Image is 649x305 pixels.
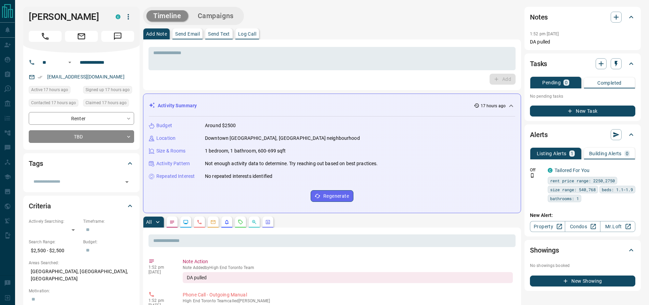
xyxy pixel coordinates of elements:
div: Tasks [530,56,635,72]
p: 1 [571,151,573,156]
div: Showings [530,242,635,258]
p: Listing Alerts [537,151,567,156]
span: Claimed 17 hours ago [86,99,127,106]
div: condos.ca [548,168,553,173]
p: 1:52 pm [148,265,172,270]
button: Campaigns [191,10,241,22]
p: No pending tasks [530,91,635,101]
svg: Lead Browsing Activity [183,219,189,225]
p: Off [530,167,544,173]
h2: Tasks [530,58,547,69]
div: Tue Sep 16 2025 [83,99,134,109]
div: Tue Sep 16 2025 [29,86,80,96]
svg: Calls [197,219,202,225]
span: Call [29,31,62,42]
span: Active 17 hours ago [31,86,68,93]
h2: Showings [530,245,559,256]
p: Budget: [83,239,134,245]
p: 1 bedroom, 1 bathroom, 600-699 sqft [205,147,286,155]
h2: Notes [530,12,548,23]
p: $2,500 - $2,500 [29,245,80,256]
p: Not enough activity data to determine. Try reaching out based on best practices. [205,160,378,167]
p: Around $2500 [205,122,236,129]
a: Condos [565,221,600,232]
p: No showings booked [530,263,635,269]
div: Notes [530,9,635,25]
div: Tags [29,155,134,172]
p: Actively Searching: [29,218,80,224]
h2: Alerts [530,129,548,140]
a: Property [530,221,565,232]
div: Activity Summary17 hours ago [149,99,515,112]
p: [DATE] [148,270,172,274]
p: DA pulled [530,38,635,46]
p: 0 [626,151,628,156]
div: Alerts [530,126,635,143]
span: beds: 1.1-1.9 [602,186,633,193]
p: Areas Searched: [29,260,134,266]
span: Message [101,31,134,42]
span: bathrooms: 1 [550,195,579,202]
p: Search Range: [29,239,80,245]
a: [EMAIL_ADDRESS][DOMAIN_NAME] [47,74,125,80]
button: Open [122,177,132,187]
a: Tailored For You [555,168,589,173]
a: Mr.Loft [600,221,635,232]
svg: Push Notification Only [530,173,535,178]
span: Contacted 17 hours ago [31,99,76,106]
span: rent price range: 2250,2750 [550,177,615,184]
p: Send Email [175,32,200,36]
svg: Agent Actions [265,219,271,225]
button: New Task [530,106,635,117]
div: Criteria [29,198,134,214]
p: Add Note [146,32,167,36]
p: Timeframe: [83,218,134,224]
p: Pending [542,80,561,85]
p: 17 hours ago [481,103,506,109]
button: Regenerate [311,190,353,202]
svg: Requests [238,219,243,225]
p: 1:52 pm [148,298,172,303]
p: Repeated Interest [156,173,195,180]
span: size range: 540,768 [550,186,596,193]
button: New Showing [530,276,635,286]
p: Activity Pattern [156,160,190,167]
svg: Listing Alerts [224,219,230,225]
p: Activity Summary [158,102,197,109]
p: Motivation: [29,288,134,294]
p: Note Action [183,258,513,265]
button: Open [66,58,74,66]
div: Renter [29,112,134,125]
h2: Criteria [29,200,51,211]
p: 0 [565,80,568,85]
div: condos.ca [116,14,120,19]
h2: Tags [29,158,43,169]
p: Phone Call - Outgoing Manual [183,291,513,298]
div: DA pulled [183,272,513,283]
p: Building Alerts [589,151,622,156]
p: Budget [156,122,172,129]
p: Send Text [208,32,230,36]
p: High End Toronto Team called [PERSON_NAME] [183,298,513,303]
p: Completed [597,81,622,85]
svg: Notes [169,219,175,225]
span: Email [65,31,98,42]
p: Downtown [GEOGRAPHIC_DATA], [GEOGRAPHIC_DATA] neighbourhood [205,135,360,142]
div: Tue Sep 16 2025 [83,86,134,96]
p: 1:52 pm [DATE] [530,32,559,36]
svg: Emails [210,219,216,225]
span: Signed up 17 hours ago [86,86,130,93]
p: Log Call [238,32,256,36]
p: Size & Rooms [156,147,186,155]
p: Note Added by High End Toronto Team [183,265,513,270]
p: New Alert: [530,212,635,219]
p: Location [156,135,176,142]
p: All [146,220,152,224]
svg: Opportunities [251,219,257,225]
p: [GEOGRAPHIC_DATA], [GEOGRAPHIC_DATA], [GEOGRAPHIC_DATA] [29,266,134,284]
p: No repeated interests identified [205,173,272,180]
div: Tue Sep 16 2025 [29,99,80,109]
svg: Email Verified [38,75,42,80]
div: TBD [29,130,134,143]
button: Timeline [146,10,188,22]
